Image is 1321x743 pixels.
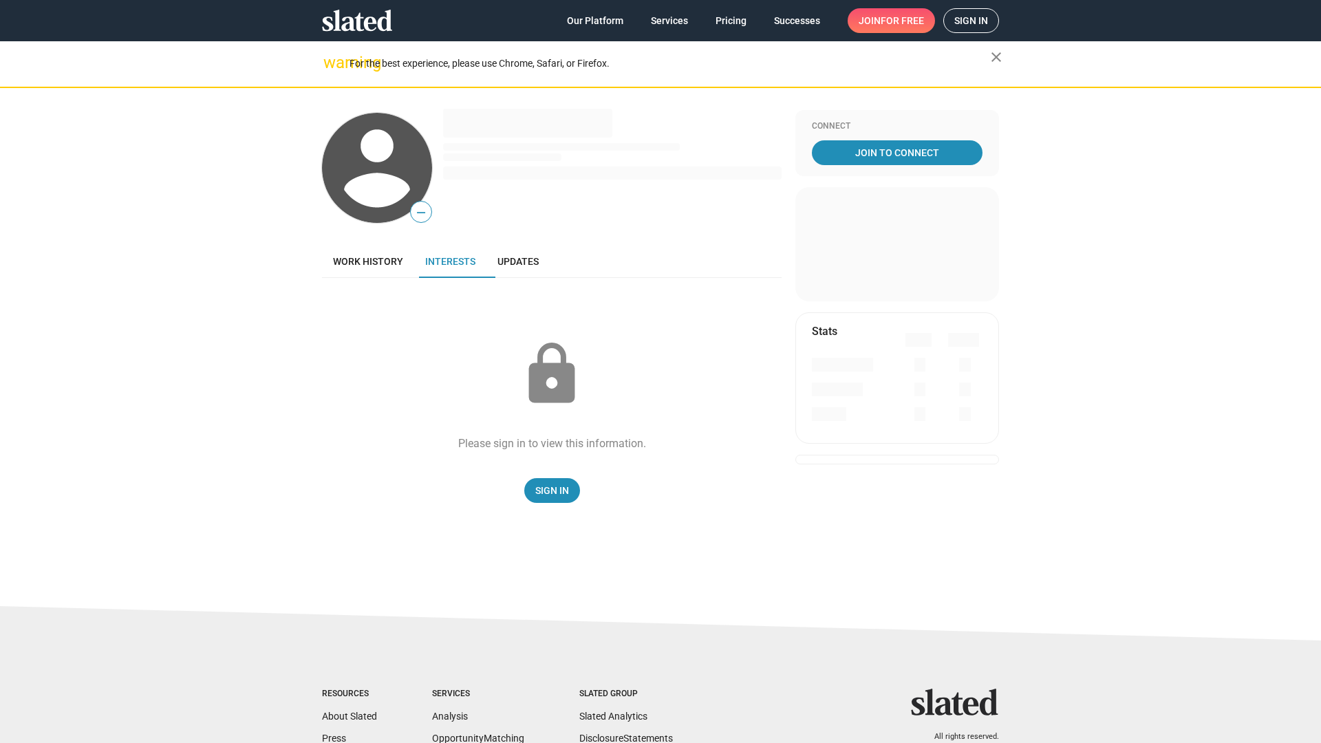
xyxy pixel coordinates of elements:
[497,256,539,267] span: Updates
[350,54,991,73] div: For the best experience, please use Chrome, Safari, or Firefox.
[458,436,646,451] div: Please sign in to view this information.
[517,340,586,409] mat-icon: lock
[333,256,403,267] span: Work history
[815,140,980,165] span: Join To Connect
[812,140,982,165] a: Join To Connect
[579,711,647,722] a: Slated Analytics
[943,8,999,33] a: Sign in
[716,8,747,33] span: Pricing
[640,8,699,33] a: Services
[859,8,924,33] span: Join
[425,256,475,267] span: Interests
[774,8,820,33] span: Successes
[556,8,634,33] a: Our Platform
[524,478,580,503] a: Sign In
[812,324,837,338] mat-card-title: Stats
[322,711,377,722] a: About Slated
[579,689,673,700] div: Slated Group
[486,245,550,278] a: Updates
[432,689,524,700] div: Services
[411,204,431,222] span: —
[705,8,758,33] a: Pricing
[881,8,924,33] span: for free
[954,9,988,32] span: Sign in
[651,8,688,33] span: Services
[432,711,468,722] a: Analysis
[322,689,377,700] div: Resources
[414,245,486,278] a: Interests
[535,478,569,503] span: Sign In
[812,121,982,132] div: Connect
[322,245,414,278] a: Work history
[988,49,1005,65] mat-icon: close
[567,8,623,33] span: Our Platform
[763,8,831,33] a: Successes
[323,54,340,71] mat-icon: warning
[848,8,935,33] a: Joinfor free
